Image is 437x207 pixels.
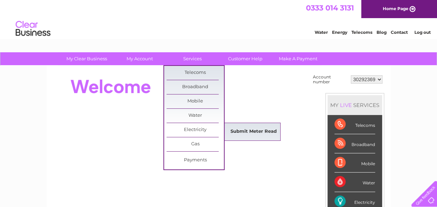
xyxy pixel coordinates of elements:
[111,52,168,65] a: My Account
[167,94,224,108] a: Mobile
[414,30,430,35] a: Log out
[225,125,282,139] a: Submit Meter Read
[391,30,408,35] a: Contact
[217,52,274,65] a: Customer Help
[332,30,347,35] a: Energy
[334,153,375,172] div: Mobile
[167,123,224,137] a: Electricity
[167,66,224,80] a: Telecoms
[167,80,224,94] a: Broadband
[327,95,382,115] div: MY SERVICES
[377,30,387,35] a: Blog
[167,153,224,167] a: Payments
[315,30,328,35] a: Water
[58,52,115,65] a: My Clear Business
[15,18,51,39] img: logo.png
[339,102,353,108] div: LIVE
[334,134,375,153] div: Broadband
[334,115,375,134] div: Telecoms
[334,172,375,192] div: Water
[167,109,224,123] a: Water
[164,52,221,65] a: Services
[55,4,383,34] div: Clear Business is a trading name of Verastar Limited (registered in [GEOGRAPHIC_DATA] No. 3667643...
[306,3,354,12] a: 0333 014 3131
[167,137,224,151] a: Gas
[269,52,327,65] a: Make A Payment
[311,73,349,86] td: Account number
[351,30,372,35] a: Telecoms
